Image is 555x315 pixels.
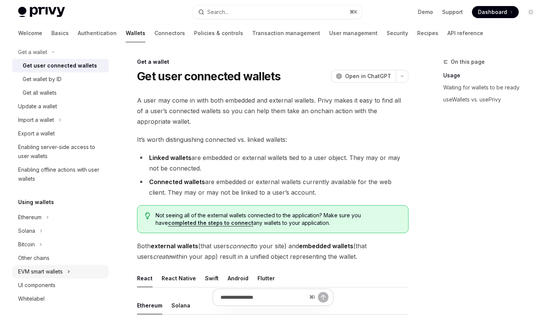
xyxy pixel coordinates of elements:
a: Get wallet by ID [12,72,109,86]
h1: Get user connected wallets [137,69,281,83]
input: Ask a question... [220,289,306,306]
button: Toggle Ethereum section [12,211,109,224]
a: Policies & controls [194,24,243,42]
div: Solana [18,226,35,235]
li: are embedded or external wallets currently available for the web client. They may or may not be l... [137,177,409,198]
button: Open in ChatGPT [331,70,396,83]
button: Toggle Solana section [12,224,109,238]
div: Update a wallet [18,102,57,111]
a: Enabling server-side access to user wallets [12,140,109,163]
li: are embedded or external wallets tied to a user object. They may or may not be connected. [137,152,409,174]
a: Whitelabel [12,292,109,306]
a: Authentication [78,24,117,42]
strong: embedded wallets [299,242,353,250]
button: Toggle EVM smart wallets section [12,265,109,278]
div: React Native [162,269,196,287]
a: useWallets vs. usePrivy [443,94,543,106]
img: light logo [18,7,65,17]
a: Usage [443,69,543,81]
a: Demo [418,8,433,16]
a: Transaction management [252,24,320,42]
a: Support [442,8,463,16]
span: A user may come in with both embedded and external wallets. Privy makes it easy to find all of a ... [137,95,409,127]
a: Other chains [12,251,109,265]
em: create [153,253,171,260]
a: Connectors [154,24,185,42]
div: UI components [18,281,55,290]
div: Export a wallet [18,129,55,138]
div: Get user connected wallets [23,61,97,70]
div: Bitcoin [18,240,35,249]
a: Waiting for wallets to be ready [443,81,543,94]
span: Open in ChatGPT [345,72,391,80]
a: Welcome [18,24,42,42]
div: Get wallet by ID [23,75,62,84]
div: Flutter [257,269,275,287]
h5: Using wallets [18,198,54,207]
button: Send message [318,292,328,303]
div: Import a wallet [18,115,54,124]
div: EVM smart wallets [18,267,63,276]
a: Recipes [417,24,438,42]
a: Update a wallet [12,100,109,113]
svg: Tip [145,212,150,219]
div: Search... [207,8,228,17]
button: Toggle dark mode [525,6,537,18]
div: Get a wallet [137,58,409,66]
a: Get all wallets [12,86,109,100]
a: Export a wallet [12,127,109,140]
a: UI components [12,278,109,292]
a: Get user connected wallets [12,59,109,72]
strong: Linked wallets [149,154,191,161]
strong: Connected wallets [149,178,205,186]
div: Get all wallets [23,88,57,97]
div: Ethereum [18,213,42,222]
a: Dashboard [472,6,519,18]
span: Dashboard [478,8,507,16]
button: Toggle Bitcoin section [12,238,109,251]
a: API reference [447,24,483,42]
button: Open search [193,5,362,19]
strong: external wallets [151,242,198,250]
div: React [137,269,153,287]
span: On this page [451,57,485,66]
span: Not seeing all of the external wallets connected to the application? Make sure you have any walle... [156,212,401,227]
a: completed the steps to connect [168,220,253,226]
a: Enabling offline actions with user wallets [12,163,109,186]
span: It’s worth distinguishing connected vs. linked wallets: [137,134,409,145]
div: Enabling server-side access to user wallets [18,143,104,161]
span: Both (that users to your site) and (that users within your app) result in a unified object repres... [137,241,409,262]
a: User management [329,24,378,42]
a: Wallets [126,24,145,42]
a: Basics [51,24,69,42]
em: connect [229,242,252,250]
div: Whitelabel [18,294,45,303]
span: ⌘ K [350,9,358,15]
button: Toggle Import a wallet section [12,113,109,127]
div: Enabling offline actions with user wallets [18,165,104,183]
div: Other chains [18,254,49,263]
div: Android [228,269,248,287]
a: Security [387,24,408,42]
div: Swift [205,269,219,287]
